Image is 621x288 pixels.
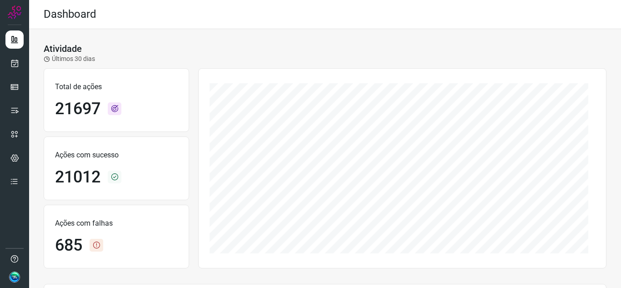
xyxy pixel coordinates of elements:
h3: Atividade [44,43,82,54]
p: Últimos 30 dias [44,54,95,64]
h2: Dashboard [44,8,96,21]
p: Ações com sucesso [55,150,178,161]
img: Logo [8,5,21,19]
p: Ações com falhas [55,218,178,229]
h1: 21697 [55,99,100,119]
img: 8f9c6160bb9fbb695ced4fefb9ce787e.jpg [9,272,20,283]
h1: 21012 [55,167,100,187]
p: Total de ações [55,81,178,92]
h1: 685 [55,236,82,255]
